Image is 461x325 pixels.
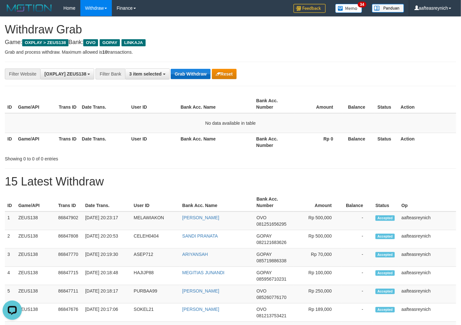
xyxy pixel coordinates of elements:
[79,133,129,151] th: Date Trans.
[5,68,40,79] div: Filter Website
[56,285,83,303] td: 86847711
[5,248,16,267] td: 3
[375,234,395,239] span: Accepted
[254,95,294,113] th: Bank Acc. Number
[83,212,131,230] td: [DATE] 20:23:17
[358,2,366,7] span: 34
[294,133,343,151] th: Rp 0
[294,95,343,113] th: Amount
[178,133,254,151] th: Bank Acc. Name
[398,95,456,113] th: Action
[257,215,267,220] span: OVO
[294,4,326,13] img: Feedback.jpg
[257,276,286,282] span: Copy 085956710231 to clipboard
[257,313,286,318] span: Copy 081213753421 to clipboard
[375,289,395,294] span: Accepted
[83,285,131,303] td: [DATE] 20:18:17
[399,212,456,230] td: aafteasreynich
[129,71,161,77] span: 3 item selected
[5,175,456,188] h1: 15 Latest Withdraw
[131,248,180,267] td: ASEP712
[341,303,373,322] td: -
[56,95,79,113] th: Trans ID
[341,285,373,303] td: -
[178,95,254,113] th: Bank Acc. Name
[129,133,178,151] th: User ID
[95,68,125,79] div: Filter Bank
[182,233,218,239] a: SANDI PRANATA
[16,193,56,212] th: Game/API
[294,285,341,303] td: Rp 250,000
[257,221,286,227] span: Copy 081251656295 to clipboard
[257,252,272,257] span: GOPAY
[182,215,219,220] a: [PERSON_NAME]
[343,133,375,151] th: Balance
[399,248,456,267] td: aafteasreynich
[56,230,83,248] td: 86847808
[180,193,254,212] th: Bank Acc. Name
[294,193,341,212] th: Amount
[15,95,56,113] th: Game/API
[341,212,373,230] td: -
[254,133,294,151] th: Bank Acc. Number
[5,230,16,248] td: 2
[212,69,237,79] button: Reset
[83,39,98,46] span: OVO
[44,71,86,77] span: [OXPLAY] ZEUS138
[294,230,341,248] td: Rp 500,000
[375,215,395,221] span: Accepted
[22,39,68,46] span: OXPLAY > ZEUS138
[254,193,294,212] th: Bank Acc. Number
[16,285,56,303] td: ZEUS138
[5,23,456,36] h1: Withdraw Grab
[399,303,456,322] td: aafteasreynich
[399,230,456,248] td: aafteasreynich
[102,50,107,55] strong: 10
[16,212,56,230] td: ZEUS138
[171,69,210,79] button: Grab Withdraw
[83,193,131,212] th: Date Trans.
[5,285,16,303] td: 5
[40,68,94,79] button: [OXPLAY] ZEUS138
[79,95,129,113] th: Date Trans.
[335,4,362,13] img: Button%20Memo.svg
[375,307,395,312] span: Accepted
[56,193,83,212] th: Trans ID
[16,230,56,248] td: ZEUS138
[5,95,15,113] th: ID
[129,95,178,113] th: User ID
[257,233,272,239] span: GOPAY
[257,270,272,275] span: GOPAY
[294,267,341,285] td: Rp 100,000
[399,193,456,212] th: Op
[341,248,373,267] td: -
[3,3,22,22] button: Open LiveChat chat widget
[16,248,56,267] td: ZEUS138
[5,133,15,151] th: ID
[5,39,456,46] h4: Game: Bank:
[16,267,56,285] td: ZEUS138
[122,39,146,46] span: LINKAJA
[257,307,267,312] span: OVO
[294,303,341,322] td: Rp 189,000
[294,248,341,267] td: Rp 70,000
[343,95,375,113] th: Balance
[131,267,180,285] td: HAJIJP88
[257,295,286,300] span: Copy 085260776170 to clipboard
[5,193,16,212] th: ID
[131,285,180,303] td: PURBAA99
[56,267,83,285] td: 86847715
[83,248,131,267] td: [DATE] 20:19:30
[5,3,54,13] img: MOTION_logo.png
[5,49,456,55] p: Grab and process withdraw. Maximum allowed is transactions.
[257,258,286,263] span: Copy 085719886338 to clipboard
[341,230,373,248] td: -
[5,113,456,133] td: No data available in table
[341,267,373,285] td: -
[257,288,267,293] span: OVO
[56,212,83,230] td: 86847902
[131,212,180,230] td: MELAWIAKON
[56,248,83,267] td: 86847770
[15,133,56,151] th: Game/API
[83,303,131,322] td: [DATE] 20:17:06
